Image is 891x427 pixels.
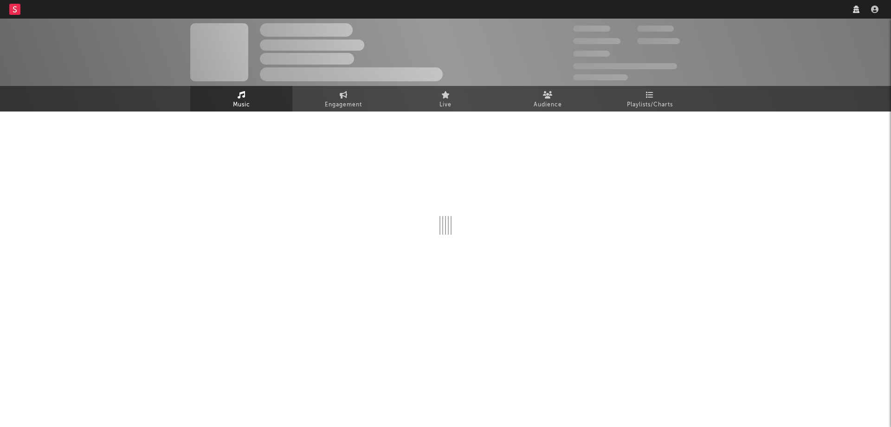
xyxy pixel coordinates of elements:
a: Engagement [292,86,394,112]
span: 300.000 [573,26,610,32]
span: Audience [534,99,562,111]
a: Live [394,86,497,112]
a: Playlists/Charts [599,86,701,112]
span: 1.000.000 [637,38,680,44]
span: Live [439,99,452,111]
a: Audience [497,86,599,112]
span: 100.000 [637,26,674,32]
span: 50.000.000 [573,38,620,44]
span: Engagement [325,99,362,111]
span: Playlists/Charts [627,99,673,111]
span: 50.000.000 Monthly Listeners [573,63,677,69]
a: Music [190,86,292,112]
span: Jump Score: 85.0 [573,74,628,80]
span: 100.000 [573,51,610,57]
span: Music [233,99,250,111]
